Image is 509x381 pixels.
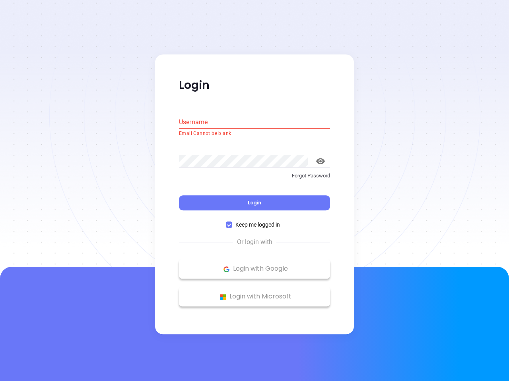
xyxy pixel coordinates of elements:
p: Forgot Password [179,172,330,180]
p: Login [179,78,330,92]
p: Login with Microsoft [183,291,326,303]
span: Or login with [233,238,276,247]
span: Keep me logged in [232,221,283,229]
img: Google Logo [221,264,231,274]
button: Login [179,196,330,211]
span: Login [248,200,261,206]
button: Google Logo Login with Google [179,259,330,279]
p: Login with Google [183,263,326,275]
img: Microsoft Logo [218,292,228,302]
button: toggle password visibility [311,152,330,171]
a: Forgot Password [179,172,330,186]
p: Email Cannot be blank [179,130,330,138]
button: Microsoft Logo Login with Microsoft [179,287,330,307]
